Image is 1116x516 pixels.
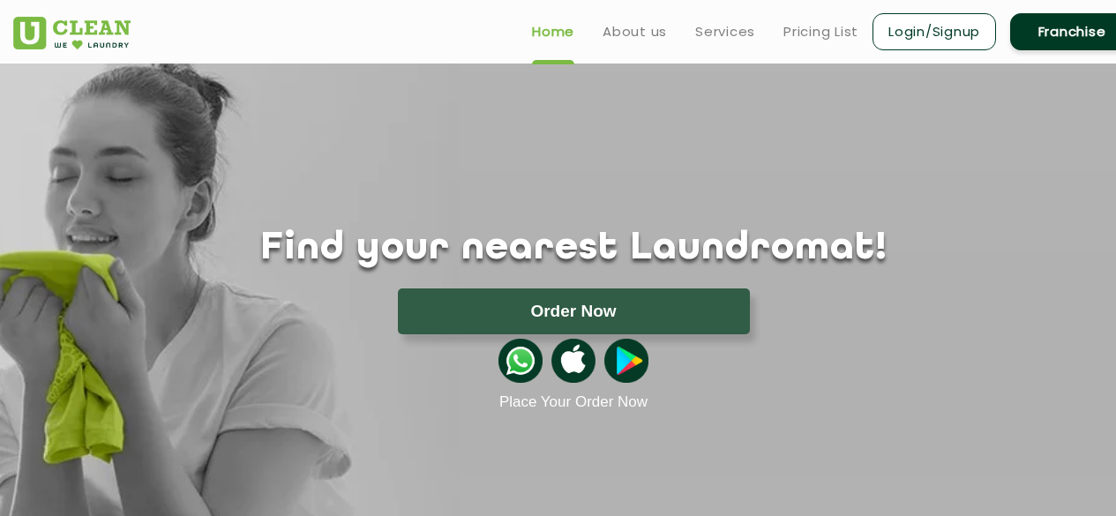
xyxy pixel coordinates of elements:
img: playstoreicon.png [604,339,648,383]
a: Home [532,21,574,42]
a: Login/Signup [873,13,996,50]
img: apple-icon.png [551,339,595,383]
a: Services [695,21,755,42]
img: UClean Laundry and Dry Cleaning [13,17,131,49]
a: Pricing List [783,21,858,42]
a: About us [603,21,667,42]
button: Order Now [398,288,750,334]
a: Place Your Order Now [499,393,648,411]
img: whatsappicon.png [498,339,543,383]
